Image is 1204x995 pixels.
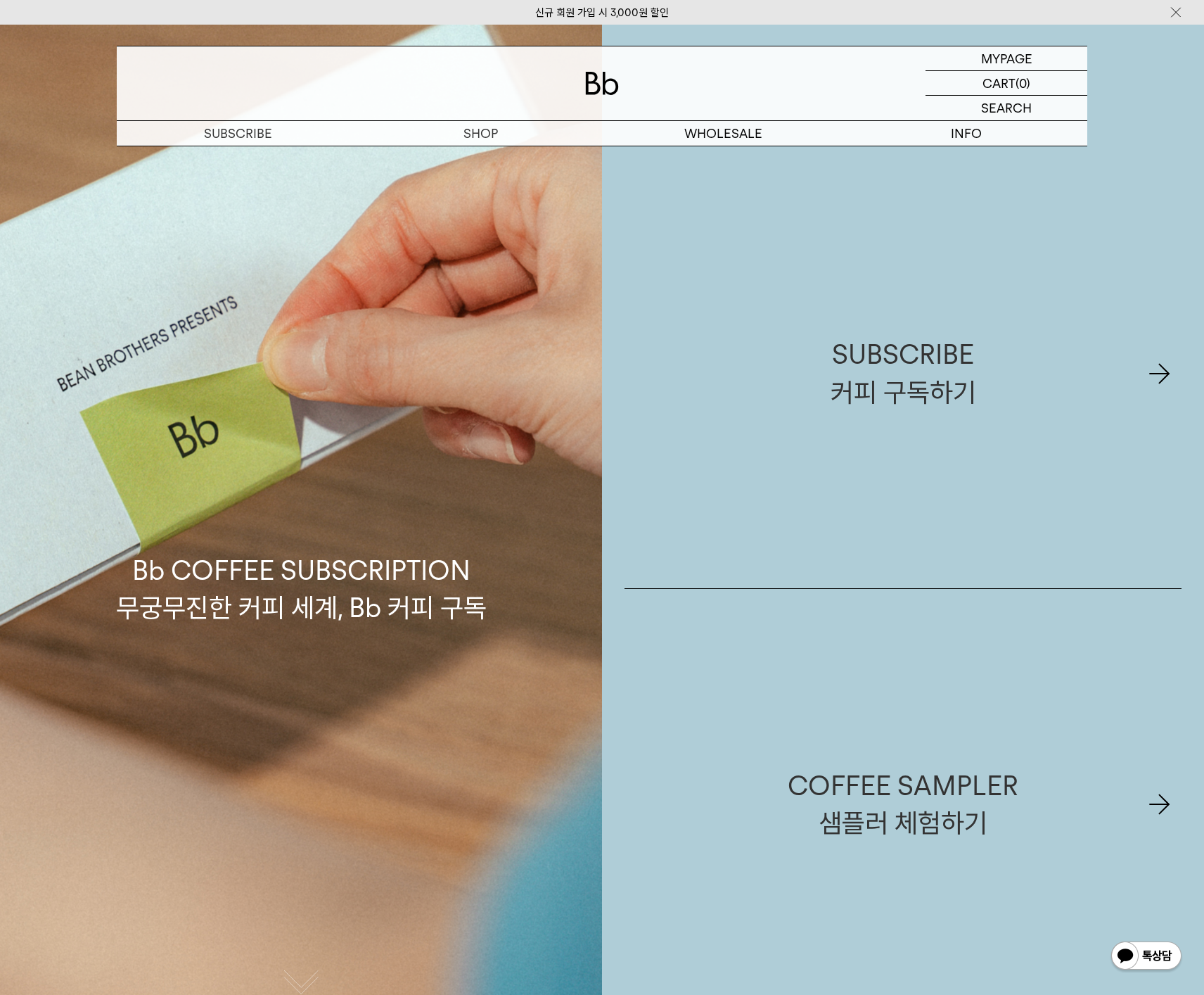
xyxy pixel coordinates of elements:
[788,767,1018,842] div: COFFEE SAMPLER 샘플러 체험하기
[535,6,669,19] a: 신규 회원 가입 시 3,000원 할인
[602,121,845,146] p: WHOLESALE
[116,418,487,626] p: Bb COFFEE SUBSCRIPTION 무궁무진한 커피 세계, Bb 커피 구독
[1110,940,1183,974] img: 카카오톡 채널 1:1 채팅 버튼
[982,71,1016,95] p: CART
[117,121,359,146] a: SUBSCRIBE
[359,121,602,146] a: SHOP
[926,46,1087,71] a: MYPAGE
[625,158,1181,588] a: SUBSCRIBE커피 구독하기
[981,46,1032,70] p: MYPAGE
[1016,71,1030,95] p: (0)
[585,72,619,95] img: 로고
[845,121,1087,146] p: INFO
[926,71,1087,96] a: CART (0)
[981,96,1032,120] p: SEARCH
[831,336,976,410] div: SUBSCRIBE 커피 구독하기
